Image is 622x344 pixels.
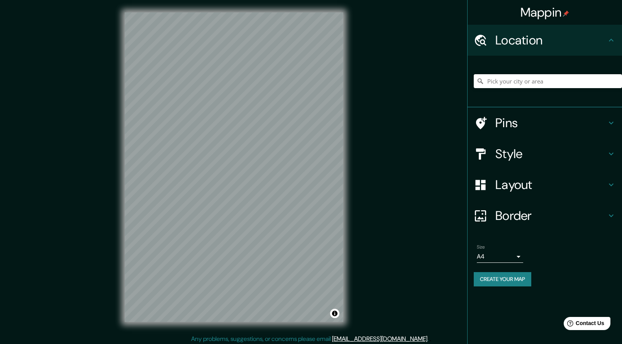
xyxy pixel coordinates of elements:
[553,314,614,335] iframe: Help widget launcher
[474,74,622,88] input: Pick your city or area
[477,244,485,250] label: Size
[468,25,622,56] div: Location
[468,200,622,231] div: Border
[125,12,343,322] canvas: Map
[330,309,339,318] button: Toggle attribution
[520,5,569,20] h4: Mappin
[495,177,607,192] h4: Layout
[495,208,607,223] h4: Border
[495,115,607,131] h4: Pins
[468,138,622,169] div: Style
[191,334,429,344] p: Any problems, suggestions, or concerns please email .
[429,334,430,344] div: .
[468,107,622,138] div: Pins
[332,335,427,343] a: [EMAIL_ADDRESS][DOMAIN_NAME]
[477,250,523,263] div: A4
[468,169,622,200] div: Layout
[474,272,531,286] button: Create your map
[495,146,607,162] h4: Style
[495,32,607,48] h4: Location
[563,10,569,17] img: pin-icon.png
[430,334,431,344] div: .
